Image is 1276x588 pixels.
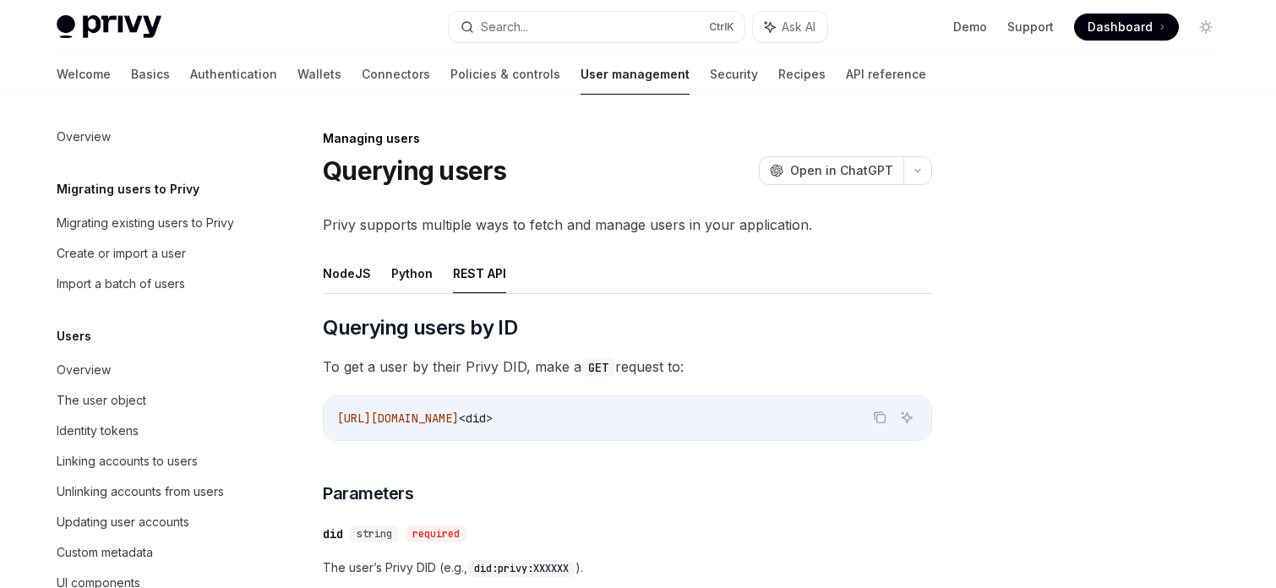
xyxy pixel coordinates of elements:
div: Create or import a user [57,243,186,264]
code: did:privy:XXXXXX [467,560,575,577]
a: Demo [953,19,987,35]
button: Ask AI [753,12,827,42]
a: Policies & controls [450,54,560,95]
button: Copy the contents from the code block [869,406,891,428]
a: Migrating existing users to Privy [43,208,259,238]
h5: Users [57,326,91,346]
h1: Querying users [323,155,507,186]
span: Ctrl K [709,20,734,34]
a: Import a batch of users [43,269,259,299]
div: Unlinking accounts from users [57,482,224,502]
div: did [323,525,343,542]
code: GET [581,358,615,377]
span: To get a user by their Privy DID, make a request to: [323,355,932,378]
div: required [406,525,466,542]
span: string [357,527,392,541]
a: User management [581,54,690,95]
button: NodeJS [323,253,371,293]
div: Custom metadata [57,542,153,563]
span: Privy supports multiple ways to fetch and manage users in your application. [323,213,932,237]
button: Ask AI [896,406,918,428]
div: Migrating existing users to Privy [57,213,234,233]
span: Open in ChatGPT [790,162,893,179]
a: Linking accounts to users [43,446,259,476]
a: Custom metadata [43,537,259,568]
a: Unlinking accounts from users [43,476,259,507]
a: Security [710,54,758,95]
a: Welcome [57,54,111,95]
a: Wallets [297,54,341,95]
span: The user’s Privy DID (e.g., ). [323,558,932,578]
button: Python [391,253,433,293]
span: Querying users by ID [323,314,517,341]
a: Dashboard [1074,14,1179,41]
div: Search... [481,17,528,37]
span: [URL][DOMAIN_NAME] [337,411,459,426]
a: The user object [43,385,259,416]
button: Search...CtrlK [449,12,744,42]
span: Dashboard [1088,19,1153,35]
div: The user object [57,390,146,411]
span: <did> [459,411,493,426]
span: Parameters [323,482,413,505]
a: Connectors [362,54,430,95]
button: REST API [453,253,506,293]
div: Updating user accounts [57,512,189,532]
div: Import a batch of users [57,274,185,294]
a: Updating user accounts [43,507,259,537]
a: Overview [43,355,259,385]
button: Open in ChatGPT [759,156,903,185]
img: light logo [57,15,161,39]
div: Managing users [323,130,932,147]
div: Identity tokens [57,421,139,441]
h5: Migrating users to Privy [57,179,199,199]
span: Ask AI [782,19,815,35]
a: Create or import a user [43,238,259,269]
a: Identity tokens [43,416,259,446]
div: Linking accounts to users [57,451,198,471]
div: Overview [57,360,111,380]
a: Basics [131,54,170,95]
a: Authentication [190,54,277,95]
button: Toggle dark mode [1192,14,1219,41]
div: Overview [57,127,111,147]
a: API reference [846,54,926,95]
a: Support [1007,19,1054,35]
a: Recipes [778,54,826,95]
a: Overview [43,122,259,152]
